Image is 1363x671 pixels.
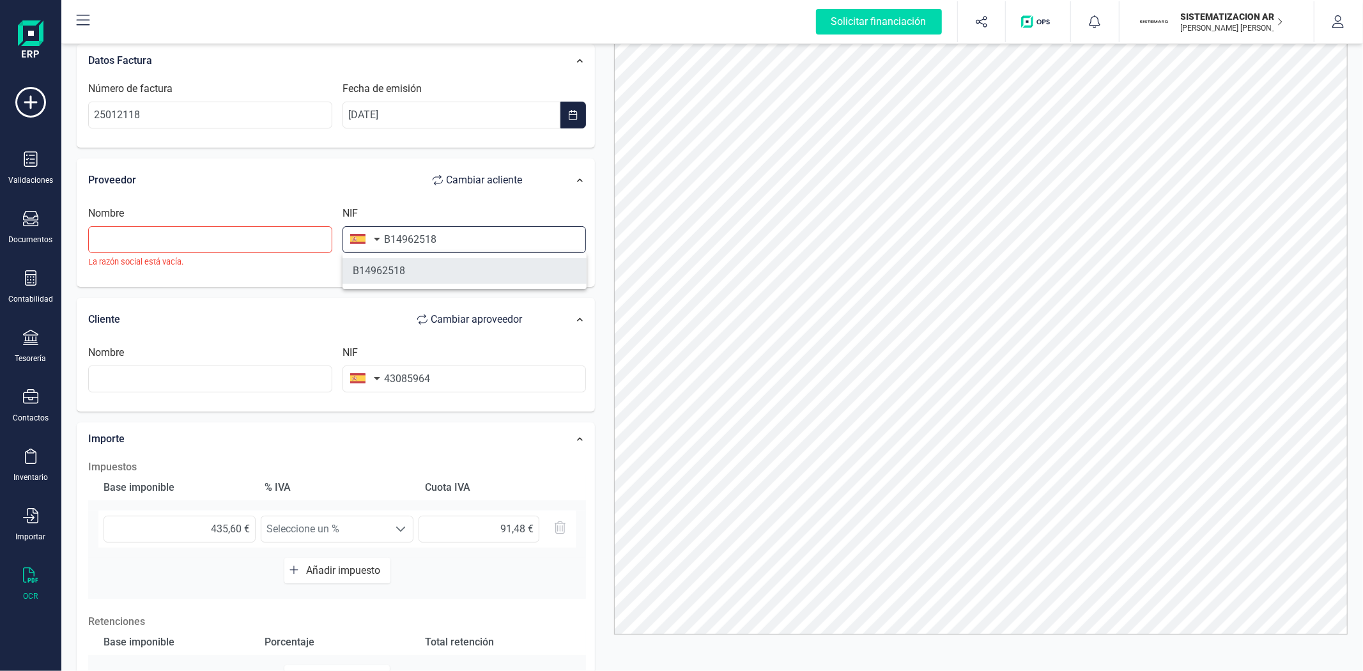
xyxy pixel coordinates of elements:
[1140,8,1168,36] img: SI
[88,167,535,193] div: Proveedor
[1181,10,1283,23] p: SISTEMATIZACION ARQUITECTONICA EN REFORMAS SL
[9,235,53,245] div: Documentos
[98,475,254,500] div: Base imponible
[446,173,522,188] span: Cambiar a cliente
[431,312,522,327] span: Cambiar a proveedor
[24,591,38,601] div: OCR
[306,564,385,576] span: Añadir impuesto
[404,307,535,332] button: Cambiar aproveedor
[18,20,43,61] img: Logo Finanedi
[104,516,256,543] input: 0,00 €
[343,81,422,96] label: Fecha de emisión
[1013,1,1063,42] button: Logo de OPS
[1181,23,1283,33] p: [PERSON_NAME] [PERSON_NAME]
[801,1,957,42] button: Solicitar financiación
[420,167,535,193] button: Cambiar acliente
[8,175,53,185] div: Validaciones
[343,258,587,284] li: B14962518
[420,629,576,655] div: Total retención
[98,629,254,655] div: Base imponible
[88,614,586,629] p: Retenciones
[15,353,47,364] div: Tesorería
[261,516,389,542] span: Seleccione un %
[88,206,124,221] label: Nombre
[8,294,53,304] div: Contabilidad
[1135,1,1298,42] button: SISISTEMATIZACION ARQUITECTONICA EN REFORMAS SL[PERSON_NAME] [PERSON_NAME]
[1021,15,1055,28] img: Logo de OPS
[420,475,576,500] div: Cuota IVA
[259,475,415,500] div: % IVA
[419,516,539,543] input: 0,00 €
[13,472,48,482] div: Inventario
[88,433,125,445] span: Importe
[88,256,332,268] small: La razón social está vacía.
[88,459,586,475] h2: Impuestos
[82,47,541,75] div: Datos Factura
[816,9,942,35] div: Solicitar financiación
[343,206,358,221] label: NIF
[88,345,124,360] label: Nombre
[259,629,415,655] div: Porcentaje
[16,532,46,542] div: Importar
[13,413,49,423] div: Contactos
[88,81,173,96] label: Número de factura
[88,307,535,332] div: Cliente
[284,558,390,583] button: Añadir impuesto
[343,345,358,360] label: NIF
